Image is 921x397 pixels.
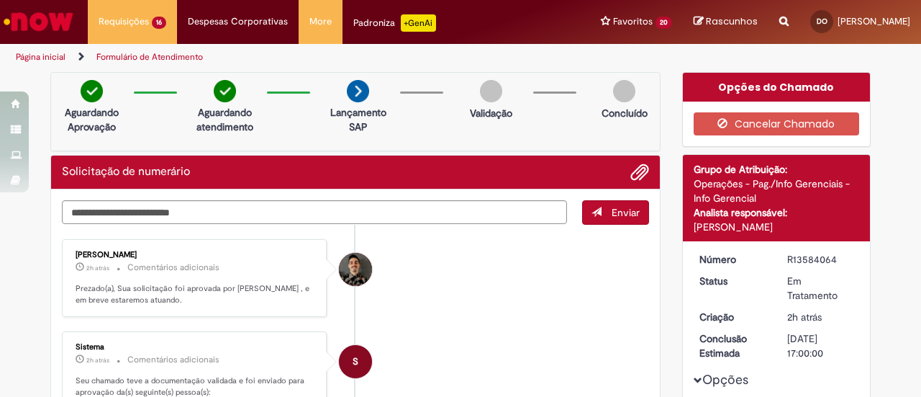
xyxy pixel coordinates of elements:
span: S [353,344,358,379]
small: Comentários adicionais [127,262,219,274]
time: 01/10/2025 08:03:50 [787,311,822,324]
img: ServiceNow [1,7,76,36]
dt: Criação [689,310,777,324]
a: Página inicial [16,51,65,63]
dt: Status [689,274,777,288]
span: 20 [655,17,672,29]
img: img-circle-grey.png [613,80,635,102]
img: arrow-next.png [347,80,369,102]
div: Analista responsável: [694,205,860,220]
span: Despesas Corporativas [188,14,288,29]
span: 16 [152,17,166,29]
dt: Conclusão Estimada [689,331,777,360]
time: 01/10/2025 08:22:05 [86,356,109,365]
img: check-circle-green.png [214,80,236,102]
time: 01/10/2025 08:36:37 [86,264,109,272]
span: More [309,14,332,29]
button: Adicionar anexos [630,163,649,182]
div: [PERSON_NAME] [76,251,315,259]
p: Prezado(a), Sua solicitação foi aprovada por [PERSON_NAME] , e em breve estaremos atuando. [76,283,315,305]
span: Favoritos [613,14,653,29]
span: [PERSON_NAME] [838,15,910,27]
div: [DATE] 17:00:00 [787,331,854,360]
dt: Número [689,252,777,267]
span: 2h atrás [787,311,822,324]
div: Padroniza [353,14,436,32]
div: Opções do Chamado [683,73,871,102]
a: Formulário de Atendimento [96,51,203,63]
p: Validação [470,106,512,120]
div: Em Tratamento [787,274,854,303]
h2: Solicitação de numerário Histórico de tíquete [62,166,190,179]
p: Aguardando Aprovação [57,105,127,134]
span: 2h atrás [86,264,109,272]
span: Requisições [99,14,149,29]
div: Rafael Lepori Martinez [339,253,372,286]
small: Comentários adicionais [127,354,219,366]
p: Aguardando atendimento [190,105,260,134]
div: 01/10/2025 08:03:50 [787,310,854,324]
p: Lançamento SAP [323,105,393,134]
img: img-circle-grey.png [480,80,502,102]
div: Operações - Pag./Info Gerenciais - Info Gerencial [694,177,860,205]
button: Enviar [582,200,649,225]
p: Concluído [602,106,648,120]
span: 2h atrás [86,356,109,365]
div: Sistema [76,343,315,352]
p: +GenAi [401,14,436,32]
div: Grupo de Atribuição: [694,162,860,177]
button: Cancelar Chamado [694,112,860,135]
textarea: Digite sua mensagem aqui... [62,200,567,224]
div: R13584064 [787,252,854,267]
div: [PERSON_NAME] [694,220,860,234]
span: Enviar [612,206,640,219]
ul: Trilhas de página [11,44,603,71]
span: DO [817,17,827,26]
img: check-circle-green.png [81,80,103,102]
a: Rascunhos [694,15,758,29]
span: Rascunhos [706,14,758,28]
div: System [339,345,372,378]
